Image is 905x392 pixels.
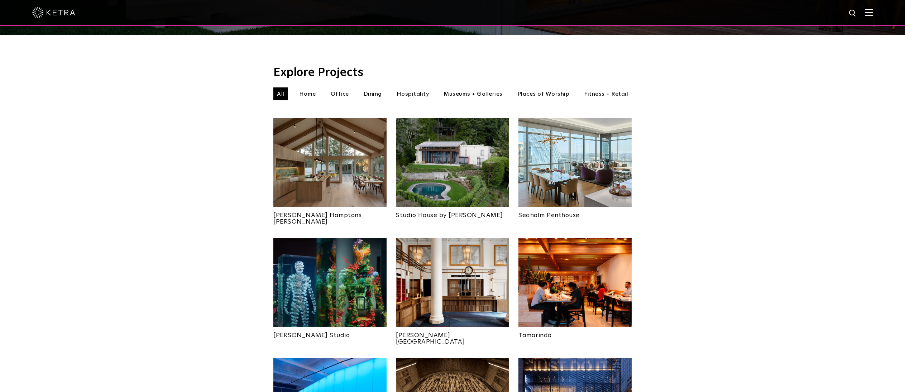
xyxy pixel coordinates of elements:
[273,327,387,339] a: [PERSON_NAME] Studio
[296,87,320,100] li: Home
[396,327,509,345] a: [PERSON_NAME][GEOGRAPHIC_DATA]
[514,87,573,100] li: Places of Worship
[273,118,387,207] img: Project_Landing_Thumbnail-2021
[360,87,386,100] li: Dining
[273,87,288,100] li: All
[848,9,857,18] img: search icon
[273,238,387,327] img: Dustin_Yellin_Ketra_Web-03-1
[273,67,632,78] h3: Explore Projects
[580,87,632,100] li: Fitness + Retail
[396,118,509,207] img: An aerial view of Olson Kundig's Studio House in Seattle
[396,207,509,219] a: Studio House by [PERSON_NAME]
[518,207,632,219] a: Seaholm Penthouse
[32,7,75,18] img: ketra-logo-2019-white
[440,87,506,100] li: Museums + Galleries
[396,238,509,327] img: New-Project-Page-hero-(3x)_0027_0010_RiggsHotel_01_20_20_LARGE
[273,207,387,225] a: [PERSON_NAME] Hamptons [PERSON_NAME]
[393,87,433,100] li: Hospitality
[327,87,353,100] li: Office
[518,327,632,339] a: Tamarindo
[518,118,632,207] img: Project_Landing_Thumbnail-2022smaller
[518,238,632,327] img: New-Project-Page-hero-(3x)_0002_TamarindoRestaurant-0001-LizKuball-HighRes
[865,9,873,16] img: Hamburger%20Nav.svg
